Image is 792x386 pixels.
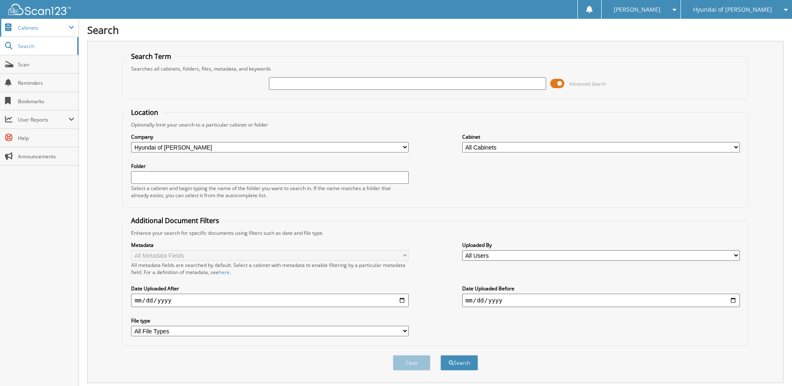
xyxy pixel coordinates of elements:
legend: Additional Document Filters [127,216,223,225]
span: Hyundai of [PERSON_NAME] [693,7,772,12]
span: Cabinets [18,24,68,31]
span: Reminders [18,79,74,86]
legend: Location [127,108,162,117]
label: Date Uploaded After [131,285,409,292]
img: scan123-logo-white.svg [8,4,71,15]
a: here [219,269,230,276]
iframe: Chat Widget [750,346,792,386]
span: Scan [18,61,74,68]
span: Search [18,43,73,50]
div: Select a cabinet and begin typing the name of the folder you want to search in. If the name match... [131,185,409,199]
label: Date Uploaded Before [462,285,740,292]
label: Company [131,133,409,140]
label: Metadata [131,241,409,249]
span: Help [18,135,74,142]
div: All metadata fields are searched by default. Select a cabinet with metadata to enable filtering b... [131,262,409,276]
span: User Reports [18,116,68,123]
div: Searches all cabinets, folders, files, metadata, and keywords [127,65,744,72]
span: Bookmarks [18,98,74,105]
label: Folder [131,163,409,170]
div: Enhance your search for specific documents using filters such as date and file type. [127,229,744,236]
label: Cabinet [462,133,740,140]
h1: Search [87,23,784,37]
span: Announcements [18,153,74,160]
input: end [462,294,740,307]
label: Uploaded By [462,241,740,249]
input: start [131,294,409,307]
button: Clear [393,355,430,371]
legend: Search Term [127,52,175,61]
button: Search [440,355,478,371]
label: File type [131,317,409,324]
div: Optionally limit your search to a particular cabinet or folder [127,121,744,128]
span: Advanced Search [569,81,606,87]
span: [PERSON_NAME] [614,7,660,12]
